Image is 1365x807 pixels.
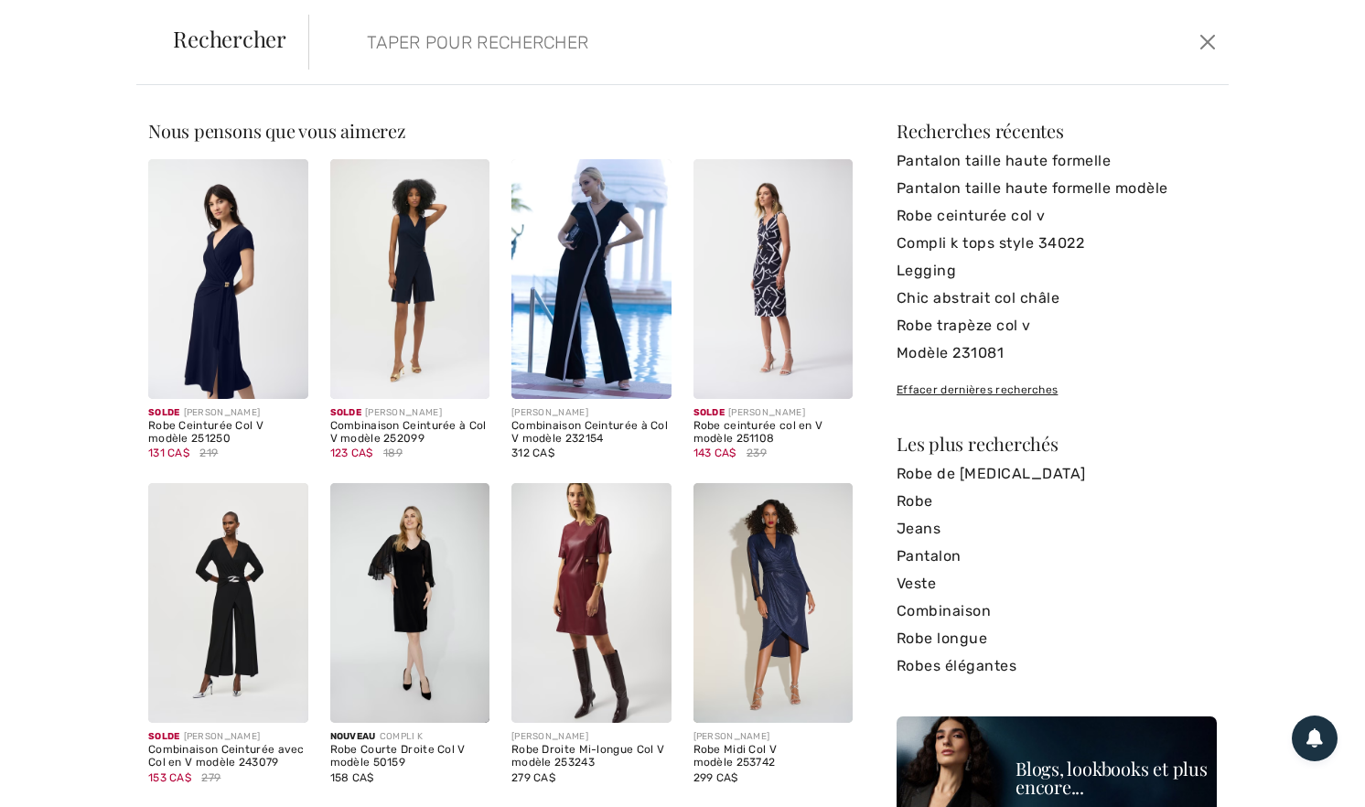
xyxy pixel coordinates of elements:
span: 123 CA$ [330,447,373,459]
span: 143 CA$ [693,447,736,459]
span: 239 [747,445,767,461]
div: Effacer dernières recherches [897,382,1217,398]
a: Robe [897,488,1217,515]
img: Robe Ceinturée Col V modèle 251250. Black [148,159,308,399]
a: Modèle 231081 [897,339,1217,367]
span: 219 [199,445,218,461]
a: Robe de [MEDICAL_DATA] [897,460,1217,488]
div: [PERSON_NAME] [511,730,672,744]
span: 299 CA$ [693,771,738,784]
span: Rechercher [173,27,286,49]
div: [PERSON_NAME] [693,730,854,744]
div: Robe Courte Droite Col V modèle 50159 [330,744,490,769]
span: 279 [201,769,220,786]
div: Combinaison Ceinturée à Col V modèle 232154 [511,420,672,446]
img: Robe Droite Mi-longue Col V modèle 253243. Merlot [511,483,672,723]
span: Nous pensons que vous aimerez [148,118,406,143]
span: Nouveau [330,731,376,742]
div: COMPLI K [330,730,490,744]
span: 312 CA$ [511,447,554,459]
span: Solde [693,407,725,418]
img: Combinaison Ceinturée à Col V modèle 232154. Black [511,159,672,399]
span: 279 CA$ [511,771,555,784]
span: 153 CA$ [148,771,191,784]
div: [PERSON_NAME] [511,406,672,420]
div: [PERSON_NAME] [330,406,490,420]
span: Solde [148,407,180,418]
div: Blogs, lookbooks et plus encore... [1016,759,1208,796]
div: Combinaison Ceinturée avec Col en V modèle 243079 [148,744,308,769]
div: Robe Midi Col V modèle 253742 [693,744,854,769]
div: Recherches récentes [897,122,1217,140]
a: Legging [897,257,1217,285]
a: Combinaison [897,597,1217,625]
div: [PERSON_NAME] [148,406,308,420]
span: 158 CA$ [330,771,374,784]
span: Solde [330,407,362,418]
img: Robe Midi Col V modèle 253742. Navy Blue [693,483,854,723]
a: Pantalon [897,543,1217,570]
div: [PERSON_NAME] [148,730,308,744]
span: 189 [383,445,403,461]
span: Chat [40,13,78,29]
a: Compli k tops style 34022 [897,230,1217,257]
div: Combinaison Ceinturée à Col V modèle 252099 [330,420,490,446]
img: Combinaison Ceinturée avec Col en V modèle 243079. Black [148,483,308,723]
div: Les plus recherchés [897,435,1217,453]
div: [PERSON_NAME] [693,406,854,420]
a: Chic abstrait col châle [897,285,1217,312]
a: Robe ceinturée col v [897,202,1217,230]
a: Veste [897,570,1217,597]
a: Pantalon taille haute formelle [897,147,1217,175]
input: TAPER POUR RECHERCHER [353,15,984,70]
div: Robe ceinturée col en V modèle 251108 [693,420,854,446]
div: Robe Droite Mi-longue Col V modèle 253243 [511,744,672,769]
a: Robe trapèze col v [897,312,1217,339]
div: Robe Ceinturée Col V modèle 251250 [148,420,308,446]
a: Robes élégantes [897,652,1217,680]
span: 131 CA$ [148,447,189,459]
img: Robe ceinturée col en V modèle 251108. Midnight Blue/Vanilla [693,159,854,399]
a: Robe longue [897,625,1217,652]
img: Robe Courte Droite Col V modèle 50159. Black [330,483,490,723]
img: Combinaison Ceinturée à Col V modèle 252099. Midnight Blue 40 [330,159,490,399]
a: Pantalon taille haute formelle modèle [897,175,1217,202]
span: Solde [148,731,180,742]
a: Jeans [897,515,1217,543]
button: Ferme [1195,27,1221,57]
